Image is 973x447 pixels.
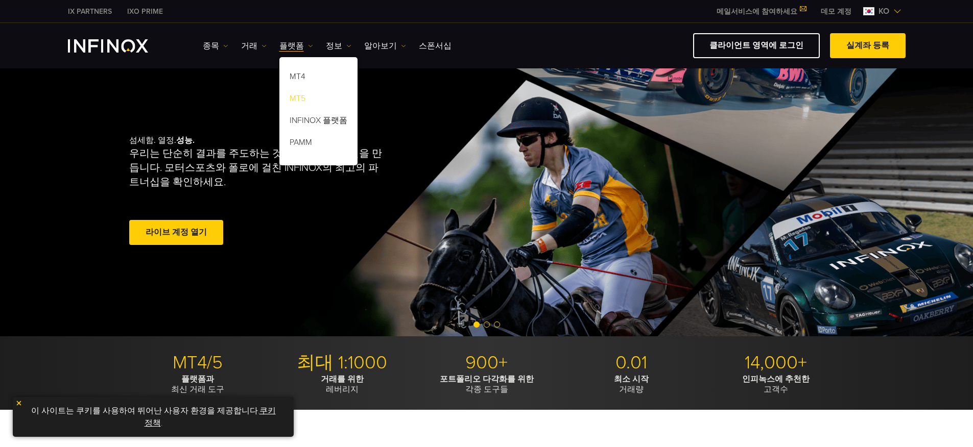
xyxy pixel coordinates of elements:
a: 스폰서십 [419,40,452,52]
a: 정보 [326,40,351,52]
p: MT4/5 [129,352,266,374]
span: Go to slide 2 [484,321,490,328]
p: 최신 거래 도구 [129,374,266,394]
span: ko [874,5,893,17]
a: 플랫폼 [279,40,313,52]
p: 0.01 [563,352,700,374]
a: INFINOX [60,6,120,17]
p: 최대 1:1000 [274,352,411,374]
img: yellow close icon [15,400,22,407]
p: 우리는 단순히 결과를 주도하는 것이 아니라 챔피언을 만듭니다. 모터스포츠와 폴로에 걸친 INFINOX의 최고의 파트너십을 확인하세요. [129,146,387,189]
span: Go to slide 3 [494,321,500,328]
a: MT5 [279,89,358,111]
strong: 인피녹스에 추천한 [742,374,810,384]
strong: 최소 시작 [614,374,649,384]
div: 섬세함. 열정. [129,119,451,264]
a: INFINOX 플랫폼 [279,111,358,133]
p: 이 사이트는 쿠키를 사용하여 뛰어난 사용자 환경을 제공합니다. . [18,402,289,432]
a: 종목 [203,40,228,52]
a: INFINOX [120,6,171,17]
p: 각종 도구들 [418,374,555,394]
p: 고객수 [707,374,844,394]
strong: 성능. [176,135,195,145]
a: 라이브 계정 열기 [129,220,223,245]
a: 메일서비스에 참여하세요 [709,7,813,16]
a: 실계좌 등록 [830,33,906,58]
a: PAMM [279,133,358,155]
p: 900+ [418,352,555,374]
p: 거래량 [563,374,700,394]
strong: 거래를 위한 [321,374,364,384]
a: 거래 [241,40,267,52]
strong: 포트폴리오 다각화를 위한 [440,374,534,384]
p: 레버리지 [274,374,411,394]
a: INFINOX MENU [813,6,859,17]
a: MT4 [279,67,358,89]
a: 클라이언트 영역에 로그인 [693,33,820,58]
strong: 플랫폼과 [181,374,214,384]
span: Go to slide 1 [473,321,480,328]
a: INFINOX Logo [68,39,172,53]
p: 14,000+ [707,352,844,374]
a: 알아보기 [364,40,406,52]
